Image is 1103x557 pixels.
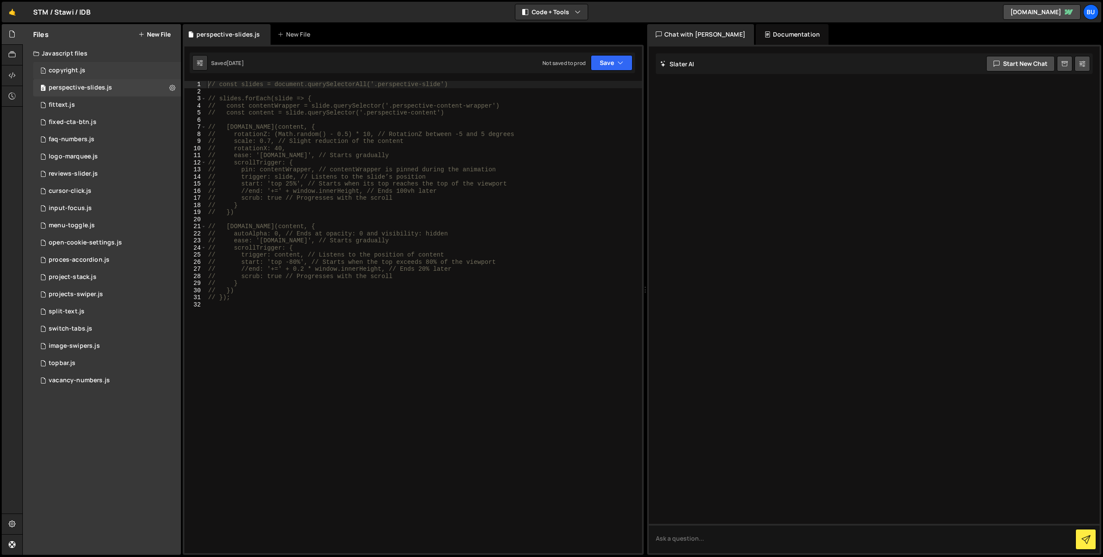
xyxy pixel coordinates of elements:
div: 15 [184,180,206,188]
div: 5 [184,109,206,117]
div: Chat with [PERSON_NAME] [647,24,754,45]
div: 30 [184,287,206,294]
div: 29 [184,280,206,287]
div: 27 [184,266,206,273]
div: 24 [184,244,206,252]
button: Code + Tools [515,4,588,20]
div: 11873/29048.js [33,200,181,217]
div: faq-numbers.js [49,136,94,143]
div: 14 [184,173,206,181]
div: Saved [211,59,244,67]
div: 16 [184,188,206,195]
div: perspective-slides.js [49,84,112,92]
div: 11873/46340.js [33,79,181,96]
div: 17 [184,195,206,202]
div: 11873/40758.js [33,286,181,303]
div: 4 [184,102,206,110]
div: 13 [184,166,206,173]
div: copyright.js [49,67,85,74]
div: 11873/29046.js [33,337,181,355]
div: 3 [184,95,206,102]
div: 32 [184,301,206,309]
div: 11873/29050.js [33,251,181,269]
div: input-focus.js [49,204,92,212]
a: [DOMAIN_NAME] [1003,4,1081,20]
div: 11873/46117.js [33,114,181,131]
div: 11873/29047.js [33,303,181,320]
div: projects-swiper.js [49,291,103,298]
div: proces-accordion.js [49,256,109,264]
div: Documentation [756,24,829,45]
div: [DATE] [227,59,244,67]
div: 26 [184,259,206,266]
div: 11873/29352.js [33,320,181,337]
div: fixed-cta-btn.js [49,118,97,126]
div: Javascript files [23,45,181,62]
div: 11873/46141.js [33,96,181,114]
button: Save [591,55,633,71]
div: menu-toggle.js [49,222,95,229]
a: Bu [1083,4,1099,20]
div: 28 [184,273,206,280]
div: 31 [184,294,206,301]
div: vacancy-numbers.js [49,377,110,384]
div: 11873/29073.js [33,269,181,286]
div: split-text.js [49,308,84,316]
div: 11873/29420.js [33,234,181,251]
div: topbar.js [49,359,75,367]
span: 1 [41,68,46,75]
div: reviews-slider.js [49,170,98,178]
div: perspective-slides.js [196,30,260,39]
div: 11873/29044.js [33,62,181,79]
div: 11873/40776.js [33,355,181,372]
div: 12 [184,159,206,167]
div: cursor-click.js [49,187,91,195]
div: logo-marquee.js [49,153,98,161]
div: 11 [184,152,206,159]
div: 19 [184,209,206,216]
button: New File [138,31,171,38]
div: 21 [184,223,206,230]
div: 11873/45993.js [33,148,181,165]
div: 18 [184,202,206,209]
div: Not saved to prod [542,59,586,67]
div: 20 [184,216,206,223]
div: 6 [184,117,206,124]
h2: Files [33,30,49,39]
div: fittext.js [49,101,75,109]
div: 10 [184,145,206,152]
div: open-cookie-settings.js [49,239,122,247]
span: 0 [41,85,46,92]
div: 11873/29049.js [33,217,181,234]
div: New File [277,30,314,39]
div: image-swipers.js [49,342,100,350]
div: 9 [184,138,206,145]
div: 23 [184,237,206,244]
a: 🤙 [2,2,23,22]
div: 8 [184,131,206,138]
div: 11873/45999.js [33,131,181,148]
div: 11873/45967.js [33,165,181,183]
div: STM / Stawi / IDB [33,7,90,17]
div: switch-tabs.js [49,325,92,333]
h2: Slater AI [660,60,695,68]
div: 25 [184,251,206,259]
div: 22 [184,230,206,238]
div: 1 [184,81,206,88]
div: 2 [184,88,206,96]
div: 7 [184,124,206,131]
button: Start new chat [986,56,1055,71]
div: 11873/29051.js [33,372,181,389]
div: project-stack.js [49,273,97,281]
div: 11873/29045.js [33,183,181,200]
